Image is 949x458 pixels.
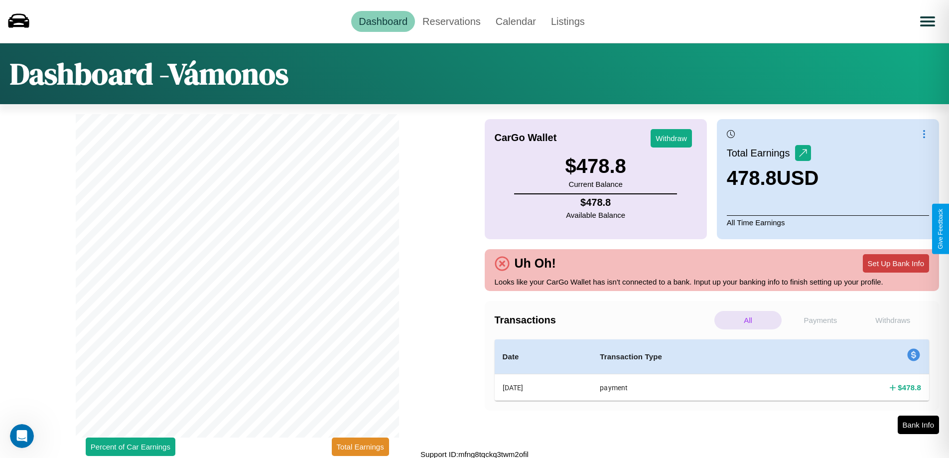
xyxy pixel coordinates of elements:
h4: $ 478.8 [898,382,921,393]
button: Bank Info [898,416,939,434]
iframe: Intercom live chat [10,424,34,448]
h3: 478.8 USD [727,167,819,189]
p: Payments [787,311,854,329]
button: Total Earnings [332,438,389,456]
h4: $ 478.8 [566,197,625,208]
p: All [714,311,782,329]
p: Current Balance [565,177,626,191]
th: payment [592,374,799,401]
p: Total Earnings [727,144,795,162]
p: Available Balance [566,208,625,222]
button: Withdraw [651,129,692,148]
a: Dashboard [351,11,415,32]
p: Looks like your CarGo Wallet has isn't connected to a bank. Input up your banking info to finish ... [495,275,930,289]
button: Set Up Bank Info [863,254,929,273]
h4: Uh Oh! [510,256,561,271]
a: Listings [543,11,592,32]
table: simple table [495,339,930,401]
button: Open menu [914,7,942,35]
p: Withdraws [859,311,927,329]
p: All Time Earnings [727,215,929,229]
a: Reservations [415,11,488,32]
h4: Transaction Type [600,351,791,363]
th: [DATE] [495,374,592,401]
h4: CarGo Wallet [495,132,557,144]
button: Percent of Car Earnings [86,438,175,456]
h3: $ 478.8 [565,155,626,177]
h4: Date [503,351,584,363]
a: Calendar [488,11,543,32]
h1: Dashboard - Vámonos [10,53,288,94]
div: Give Feedback [937,209,944,249]
h4: Transactions [495,314,712,326]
